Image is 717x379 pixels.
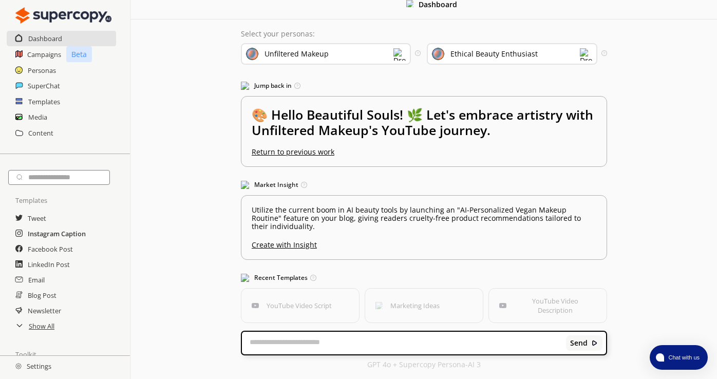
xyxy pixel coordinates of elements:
[252,206,596,231] p: Utilize the current boom in AI beauty tools by launching an "AI-Personalized Vegan Makeup Routine...
[241,78,607,93] h3: Jump back in
[28,272,45,288] a: Email
[310,275,316,281] img: Tooltip Icon
[415,50,421,56] img: Tooltip Icon
[450,50,538,58] div: Ethical Beauty Enthusiast
[367,361,481,369] p: GPT 4o + Supercopy Persona-AI 3
[28,211,46,226] a: Tweet
[29,318,54,334] a: Show All
[650,345,708,370] button: atlas-launcher
[28,109,47,125] a: Media
[301,182,307,188] img: Tooltip Icon
[241,177,607,193] h3: Market Insight
[252,302,259,309] img: YouTube Video Script
[499,302,506,309] img: YouTube Video Description
[601,50,607,56] img: Tooltip Icon
[241,288,360,323] button: YouTube Video ScriptYouTube Video Script
[66,46,92,62] p: Beta
[27,47,61,62] a: Campaigns
[570,339,588,347] b: Send
[265,50,329,58] div: Unfiltered Makeup
[241,181,249,189] img: Market Insight
[15,5,111,26] img: Close
[241,270,607,286] h3: Recent Templates
[28,303,61,318] a: Newsletter
[28,125,53,141] a: Content
[241,274,249,282] img: Popular Templates
[294,83,300,89] img: Tooltip Icon
[15,363,22,369] img: Close
[252,107,596,148] h2: 🎨 Hello Beautiful Souls! 🌿 Let's embrace artistry with Unfiltered Makeup's YouTube journey.
[28,94,60,109] a: Templates
[28,78,60,93] a: SuperChat
[241,30,607,38] p: Select your personas:
[28,226,86,241] a: Instagram Caption
[252,147,334,157] u: Return to previous work
[28,63,56,78] a: Personas
[664,353,702,362] span: Chat with us
[28,31,62,46] a: Dashboard
[241,82,249,90] img: Jump Back In
[432,48,444,60] img: Audience Icon
[365,288,483,323] button: Marketing IdeasMarketing Ideas
[246,48,258,60] img: Brand Icon
[252,236,596,249] u: Create with Insight
[28,257,70,272] a: LinkedIn Post
[591,339,598,347] img: Close
[375,302,383,309] img: Marketing Ideas
[488,288,607,323] button: YouTube Video DescriptionYouTube Video Description
[393,48,406,61] img: Dropdown Icon
[28,288,56,303] a: Blog Post
[28,241,73,257] a: Facebook Post
[580,48,592,61] img: Dropdown Icon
